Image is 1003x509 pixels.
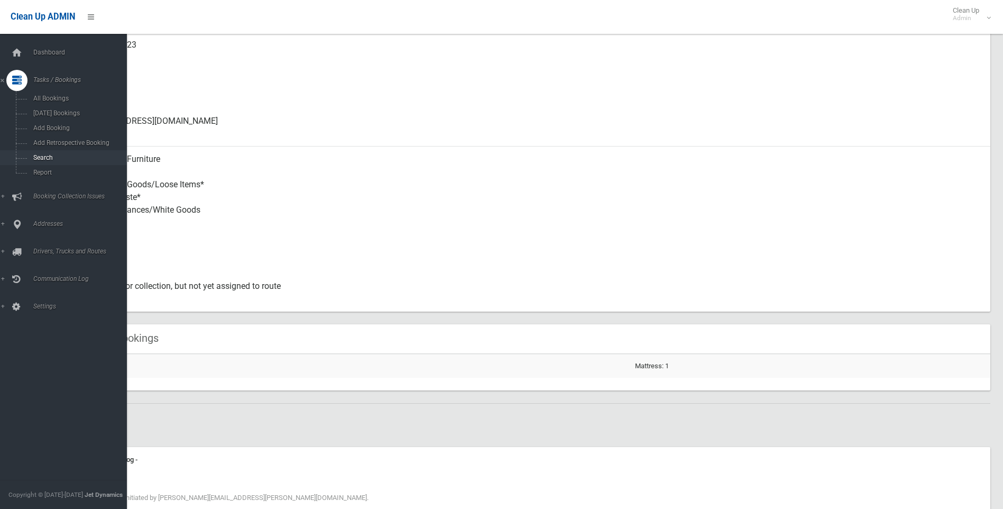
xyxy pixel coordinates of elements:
div: 0472 537 323 [85,32,982,70]
span: All Bookings [30,95,126,102]
span: Clean Up [947,6,990,22]
a: [EMAIL_ADDRESS][DOMAIN_NAME]Email [47,108,990,147]
small: Admin [953,14,979,22]
div: [DATE] 11:34 am [74,466,984,479]
span: Clean Up ADMIN [11,12,75,22]
span: Add Retrospective Booking [30,139,126,147]
span: Settings [30,303,135,310]
span: Drivers, Trucks and Routes [30,248,135,255]
span: Report [30,169,126,176]
div: No [85,235,982,274]
span: Booking created initiated by [PERSON_NAME][EMAIL_ADDRESS][PERSON_NAME][DOMAIN_NAME]. [74,494,369,502]
span: Add Booking [30,124,126,132]
small: Email [85,128,982,140]
span: Addresses [30,220,135,228]
div: None given [85,70,982,108]
span: Dashboard [30,49,135,56]
span: Tasks / Bookings [30,76,135,84]
small: Mobile [85,51,982,64]
small: Items [85,216,982,229]
div: Approved for collection, but not yet assigned to route [85,274,982,312]
span: Booking Collection Issues [30,193,135,200]
span: Search [30,154,126,161]
div: Household Furniture Electronics Household Goods/Loose Items* Garden Waste* Metal Appliances/White... [85,147,982,235]
div: Communication Log - [74,453,984,466]
strong: Jet Dynamics [85,491,123,498]
span: Communication Log [30,275,135,283]
small: Status [85,293,982,305]
span: [DATE] Bookings [30,110,126,117]
span: Copyright © [DATE]-[DATE] [8,491,83,498]
td: Mattress: 1 [631,354,990,378]
small: Landline [85,89,982,102]
small: Oversized [85,254,982,267]
div: [EMAIL_ADDRESS][DOMAIN_NAME] [85,108,982,147]
h2: History [47,416,990,430]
